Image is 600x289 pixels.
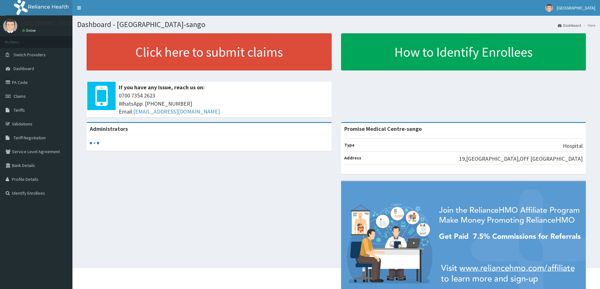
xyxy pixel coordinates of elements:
[344,125,422,132] strong: Promise Medical Centre-sango
[545,4,553,12] img: User Image
[14,107,25,113] span: Tariffs
[582,23,595,28] li: Here
[341,33,586,70] a: How to Identify Enrollees
[344,155,361,161] b: Address
[87,33,332,70] a: Click here to submit claims
[90,138,99,148] svg: audio-loading
[119,92,329,116] span: 0700 7354 2623 WhatsApp: [PHONE_NUMBER] Email:
[14,66,34,71] span: Dashboard
[459,155,583,163] p: 19,[GEOGRAPHIC_DATA],OFF [GEOGRAPHIC_DATA]
[14,93,26,99] span: Claims
[3,19,17,33] img: User Image
[77,20,595,29] h1: Dashboard - [GEOGRAPHIC_DATA]-sango
[133,108,220,115] a: [EMAIL_ADDRESS][DOMAIN_NAME]
[557,5,595,11] span: [GEOGRAPHIC_DATA]
[344,142,355,148] b: Type
[22,28,37,33] a: Online
[563,142,583,150] p: Hospital
[119,84,205,91] b: If you have any issue, reach us on:
[90,125,128,132] b: Administrators
[558,23,581,28] a: Dashboard
[22,20,74,26] p: [GEOGRAPHIC_DATA]
[14,135,46,141] span: Tariff Negotiation
[14,52,46,58] span: Switch Providers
